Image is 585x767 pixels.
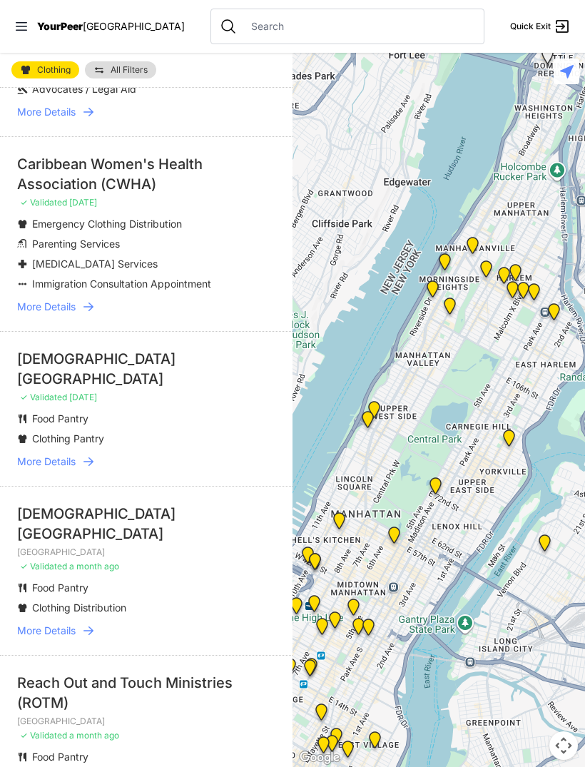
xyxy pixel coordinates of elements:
div: Fancy Thrift Shop [530,529,559,563]
div: New York [293,541,322,575]
span: [DATE] [69,392,97,402]
span: Clothing Distribution [32,601,126,614]
div: [DEMOGRAPHIC_DATA][GEOGRAPHIC_DATA] [17,504,275,544]
div: Headquarters [320,606,350,640]
div: Manhattan [501,258,530,293]
span: a month ago [69,561,119,572]
div: Reach Out and Touch Ministries (ROTM) [17,673,275,713]
span: ✓ Validated [20,392,67,402]
span: Food Pantry [32,581,88,594]
a: More Details [17,105,275,119]
div: Mainchance Adult Drop-in Center [354,613,383,647]
div: Pathways Adult Drop-In Program [360,395,389,430]
div: Main Location [539,298,569,332]
div: 9th Avenue Drop-in Center [325,507,354,541]
span: YourPeer [37,20,83,32]
span: ✓ Validated [20,730,67,741]
span: [GEOGRAPHIC_DATA] [83,20,185,32]
span: Food Pantry [32,412,88,425]
p: [GEOGRAPHIC_DATA] [17,547,275,558]
span: All Filters [111,66,148,74]
div: Ford Hall [418,275,447,309]
span: [MEDICAL_DATA] Services [32,258,158,270]
div: Uptown/Harlem DYCD Youth Drop-in Center [489,261,519,295]
div: Bowery Campus [309,731,338,765]
div: The PILLARS – Holistic Recovery Support [472,255,501,289]
span: Parenting Services [32,238,120,250]
div: Avenue Church [494,424,524,458]
div: Manhattan [509,276,538,310]
div: East Harlem [519,278,549,312]
div: La Sala Drop-In Center [533,41,562,76]
a: Open this area in Google Maps (opens a new window) [296,748,343,767]
span: Immigration Consultation Appointment [32,278,211,290]
div: Maryhouse [322,722,351,756]
span: Emergency Clothing Distribution [32,218,182,230]
span: Clothing [37,66,71,74]
div: Back of the Church [295,654,325,688]
img: Google [296,748,343,767]
span: ✓ Validated [20,197,67,208]
span: Quick Exit [510,21,551,32]
a: Clothing [11,61,79,78]
span: Advocates / Legal Aid [32,83,136,95]
div: Church of St. Francis Xavier - Front Entrance [297,652,326,686]
a: More Details [17,454,275,469]
span: a month ago [69,730,119,741]
a: All Filters [85,61,156,78]
div: The Cathedral Church of St. John the Divine [435,292,464,326]
div: New Location, Headquarters [307,612,337,646]
div: Antonio Olivieri Drop-in Center [300,589,329,624]
div: Manhattan [360,726,390,760]
span: [DATE] [69,197,97,208]
span: More Details [17,105,76,119]
div: Greater New York City [344,612,373,646]
span: ✓ Validated [20,561,67,572]
div: [DEMOGRAPHIC_DATA][GEOGRAPHIC_DATA] [17,349,275,389]
div: Manhattan [421,472,450,506]
p: [GEOGRAPHIC_DATA] [17,716,275,727]
div: Chelsea [282,591,311,626]
div: Metro Baptist Church [300,547,330,581]
input: Search [243,19,475,34]
span: More Details [17,300,76,314]
div: Manhattan [430,248,459,282]
a: Quick Exit [510,18,571,35]
span: More Details [17,454,76,469]
span: Clothing Pantry [32,432,104,445]
a: More Details [17,624,275,638]
span: More Details [17,624,76,638]
a: YourPeer[GEOGRAPHIC_DATA] [37,22,185,31]
div: St. Joseph House [317,729,347,763]
button: Map camera controls [549,731,578,760]
div: Harvey Milk High School [307,698,336,732]
span: Food Pantry [32,751,88,763]
div: Caribbean Women's Health Association (CWHA) [17,154,275,194]
a: More Details [17,300,275,314]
